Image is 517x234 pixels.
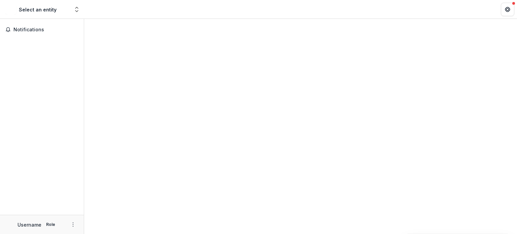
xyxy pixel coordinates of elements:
[18,221,41,228] p: Username
[501,3,514,16] button: Get Help
[72,3,81,16] button: Open entity switcher
[13,27,78,33] span: Notifications
[44,222,57,228] p: Role
[69,221,77,229] button: More
[19,6,57,13] div: Select an entity
[3,24,81,35] button: Notifications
